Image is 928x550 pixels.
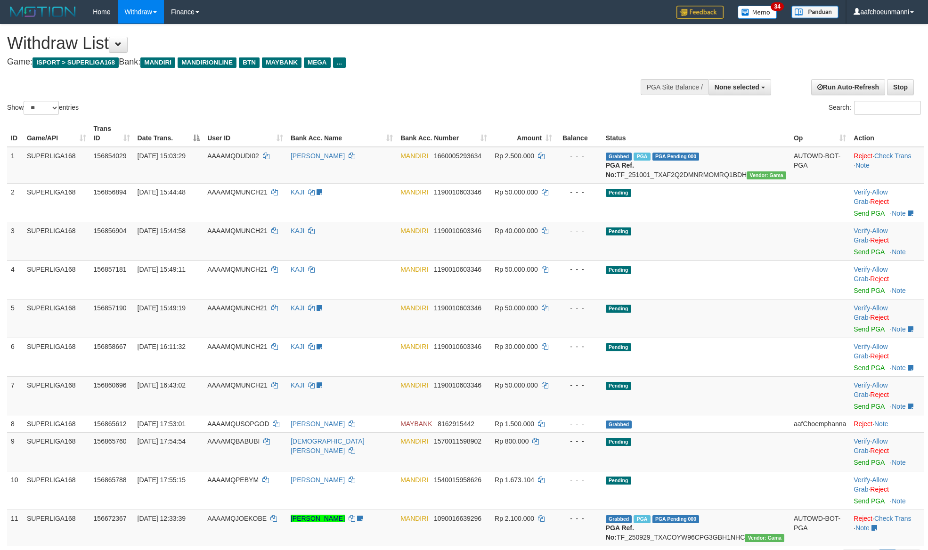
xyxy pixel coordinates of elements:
[138,515,186,522] span: [DATE] 12:33:39
[138,152,186,160] span: [DATE] 15:03:29
[606,524,634,541] b: PGA Ref. No:
[207,420,269,428] span: AAAAMQUSOPGOD
[400,227,428,235] span: MANDIRI
[790,120,850,147] th: Op: activate to sort column ascending
[94,343,127,350] span: 156858667
[850,147,924,184] td: · ·
[850,338,924,376] td: · ·
[854,227,887,244] a: Allow Grab
[400,266,428,273] span: MANDIRI
[7,222,23,260] td: 3
[747,171,786,179] span: Vendor URL: https://trx31.1velocity.biz
[606,189,631,197] span: Pending
[634,515,650,523] span: Marked by aafsengchandara
[291,437,365,454] a: [DEMOGRAPHIC_DATA][PERSON_NAME]
[560,226,598,235] div: - - -
[854,304,887,321] a: Allow Grab
[854,476,887,493] span: ·
[400,515,428,522] span: MANDIRI
[438,420,474,428] span: Copy 8162915442 to clipboard
[854,227,870,235] a: Verify
[397,120,491,147] th: Bank Acc. Number: activate to sort column ascending
[870,447,889,454] a: Reject
[400,343,428,350] span: MANDIRI
[606,305,631,313] span: Pending
[854,266,870,273] a: Verify
[560,303,598,313] div: - - -
[23,299,90,338] td: SUPERLIGA168
[854,437,887,454] span: ·
[850,471,924,510] td: · ·
[854,420,872,428] a: Reject
[556,120,602,147] th: Balance
[400,304,428,312] span: MANDIRI
[495,152,534,160] span: Rp 2.500.000
[207,476,259,484] span: AAAAMQPEBYM
[854,210,884,217] a: Send PGA
[854,248,884,256] a: Send PGA
[854,227,887,244] span: ·
[850,510,924,546] td: · ·
[434,188,481,196] span: Copy 1190010603346 to clipboard
[606,515,632,523] span: Grabbed
[892,325,906,333] a: Note
[304,57,331,68] span: MEGA
[602,147,790,184] td: TF_251001_TXAF2Q2DMNRMOMRQ1BDH
[291,515,345,522] a: [PERSON_NAME]
[811,79,885,95] a: Run Auto-Refresh
[850,299,924,338] td: · ·
[138,188,186,196] span: [DATE] 15:44:48
[854,437,887,454] a: Allow Grab
[606,162,634,178] b: PGA Ref. No:
[495,304,538,312] span: Rp 50.000.000
[90,120,134,147] th: Trans ID: activate to sort column ascending
[495,381,538,389] span: Rp 50.000.000
[23,183,90,222] td: SUPERLIGA168
[239,57,260,68] span: BTN
[854,476,887,493] a: Allow Grab
[854,101,921,115] input: Search:
[870,485,889,493] a: Reject
[602,120,790,147] th: Status
[854,381,887,398] span: ·
[291,188,305,196] a: KAJI
[560,342,598,351] div: - - -
[870,236,889,244] a: Reject
[870,314,889,321] a: Reject
[652,515,700,523] span: PGA Pending
[495,420,534,428] span: Rp 1.500.000
[400,152,428,160] span: MANDIRI
[892,459,906,466] a: Note
[23,432,90,471] td: SUPERLIGA168
[400,381,428,389] span: MANDIRI
[854,343,870,350] a: Verify
[874,515,912,522] a: Check Trans
[134,120,204,147] th: Date Trans.: activate to sort column descending
[495,227,538,235] span: Rp 40.000.000
[495,476,534,484] span: Rp 1.673.104
[855,524,870,532] a: Note
[434,343,481,350] span: Copy 1190010603346 to clipboard
[94,188,127,196] span: 156856894
[854,152,872,160] a: Reject
[892,364,906,372] a: Note
[606,477,631,485] span: Pending
[7,338,23,376] td: 6
[23,222,90,260] td: SUPERLIGA168
[138,343,186,350] span: [DATE] 16:11:32
[434,476,481,484] span: Copy 1540015958626 to clipboard
[138,266,186,273] span: [DATE] 15:49:11
[491,120,556,147] th: Amount: activate to sort column ascending
[606,266,631,274] span: Pending
[606,382,631,390] span: Pending
[291,343,305,350] a: KAJI
[23,510,90,546] td: SUPERLIGA168
[23,376,90,415] td: SUPERLIGA168
[870,352,889,360] a: Reject
[892,497,906,505] a: Note
[606,421,632,429] span: Grabbed
[291,266,305,273] a: KAJI
[207,266,268,273] span: AAAAMQMUNCH21
[291,476,345,484] a: [PERSON_NAME]
[94,152,127,160] span: 156854029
